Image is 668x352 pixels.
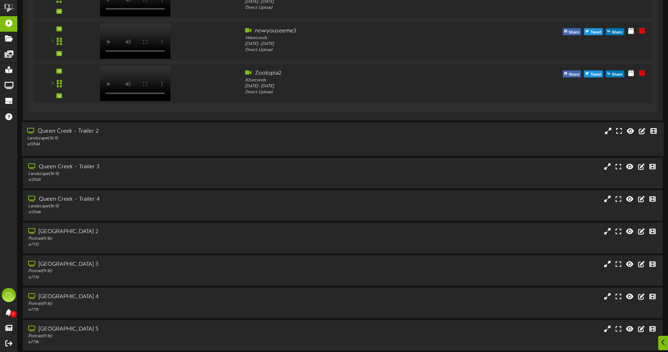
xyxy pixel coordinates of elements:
[245,35,492,41] div: 144 seconds
[245,77,492,83] div: 82 seconds
[27,136,284,142] div: Landscape ( 16:9 )
[28,325,284,333] div: [GEOGRAPHIC_DATA] 5
[567,71,581,78] span: Share
[589,71,603,78] span: Tweet
[28,260,284,269] div: [GEOGRAPHIC_DATA] 3
[28,209,284,215] div: # 13546
[28,339,284,345] div: # 7716
[27,127,284,136] div: Queen Creek - Trailer 2
[2,288,16,302] div: PS
[10,311,17,318] span: 0
[28,293,284,301] div: [GEOGRAPHIC_DATA] 4
[567,29,581,36] span: Share
[245,5,492,11] div: Direct Upload
[606,70,624,77] button: Share
[28,275,284,281] div: # 7714
[28,177,284,183] div: # 13545
[606,28,624,35] button: Share
[245,83,492,89] div: [DATE] - [DATE]
[28,163,284,171] div: Queen Creek - Trailer 3
[28,236,284,242] div: Portrait ( 9:16 )
[245,27,492,35] div: nowyouseeme3
[28,333,284,339] div: Portrait ( 9:16 )
[28,203,284,209] div: Landscape ( 16:9 )
[610,29,624,36] span: Share
[28,228,284,236] div: [GEOGRAPHIC_DATA] 2
[28,301,284,307] div: Portrait ( 9:16 )
[584,70,603,77] button: Tweet
[245,69,492,77] div: Zootopia2
[245,47,492,53] div: Direct Upload
[245,89,492,95] div: Direct Upload
[28,195,284,203] div: Queen Creek - Trailer 4
[27,142,284,147] div: # 13544
[28,307,284,313] div: # 7715
[563,70,581,77] button: Share
[584,28,603,35] button: Tweet
[563,28,581,35] button: Share
[245,41,492,47] div: [DATE] - [DATE]
[610,71,624,78] span: Share
[28,242,284,248] div: # 7713
[28,171,284,177] div: Landscape ( 16:9 )
[589,29,603,36] span: Tweet
[28,268,284,274] div: Portrait ( 9:16 )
